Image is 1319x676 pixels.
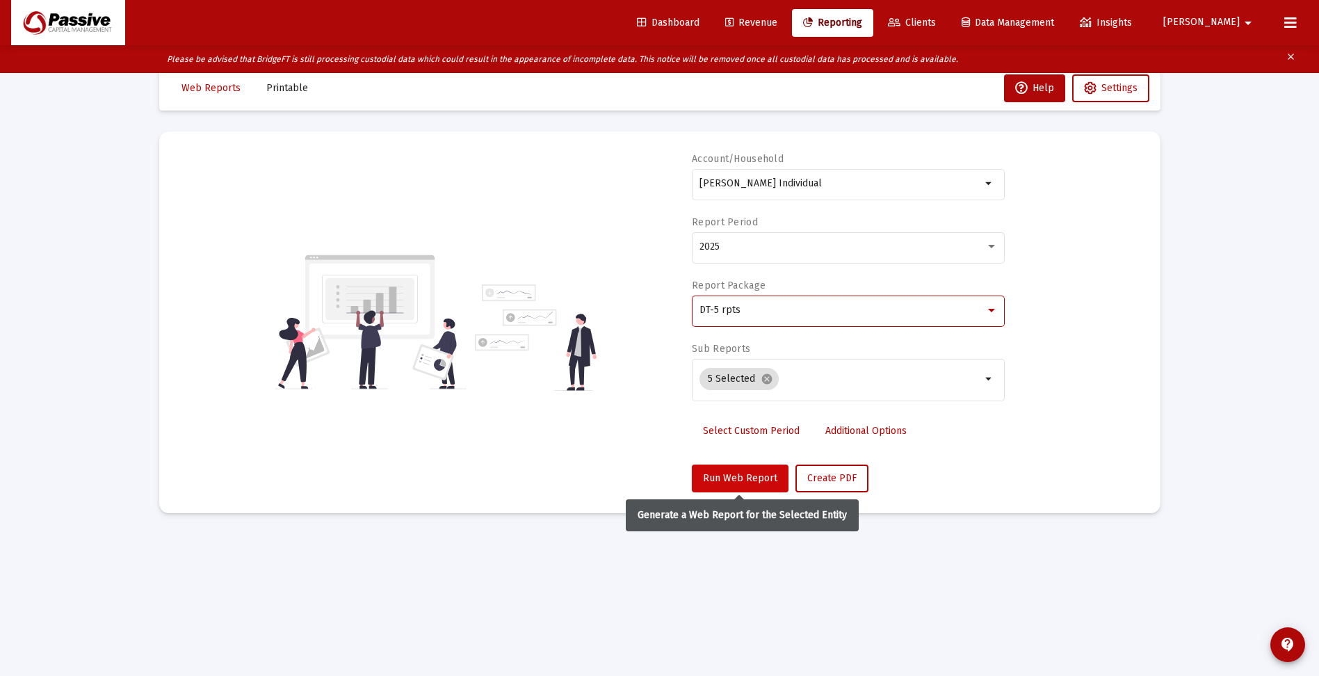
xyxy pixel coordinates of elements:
[699,368,779,390] mat-chip: 5 Selected
[703,425,800,437] span: Select Custom Period
[167,54,958,64] i: Please be advised that BridgeFT is still processing custodial data which could result in the appe...
[1240,9,1256,37] mat-icon: arrow_drop_down
[1101,82,1138,94] span: Settings
[877,9,947,37] a: Clients
[792,9,873,37] a: Reporting
[1286,49,1296,70] mat-icon: clear
[825,425,907,437] span: Additional Options
[962,17,1054,29] span: Data Management
[637,17,699,29] span: Dashboard
[699,178,981,189] input: Search or select an account or household
[22,9,115,37] img: Dashboard
[699,241,720,252] span: 2025
[1015,82,1054,94] span: Help
[714,9,788,37] a: Revenue
[266,82,308,94] span: Printable
[981,175,998,192] mat-icon: arrow_drop_down
[692,153,784,165] label: Account/Household
[703,472,777,484] span: Run Web Report
[275,253,467,391] img: reporting
[475,284,597,391] img: reporting-alt
[699,365,981,393] mat-chip-list: Selection
[692,216,758,228] label: Report Period
[170,74,252,102] button: Web Reports
[1147,8,1273,36] button: [PERSON_NAME]
[807,472,857,484] span: Create PDF
[699,304,741,316] span: DT-5 rpts
[626,9,711,37] a: Dashboard
[725,17,777,29] span: Revenue
[795,465,868,492] button: Create PDF
[950,9,1065,37] a: Data Management
[1080,17,1132,29] span: Insights
[1004,74,1065,102] button: Help
[761,373,773,385] mat-icon: cancel
[1279,636,1296,653] mat-icon: contact_support
[692,343,750,355] label: Sub Reports
[255,74,319,102] button: Printable
[1163,17,1240,29] span: [PERSON_NAME]
[981,371,998,387] mat-icon: arrow_drop_down
[1072,74,1149,102] button: Settings
[1069,9,1143,37] a: Insights
[692,465,788,492] button: Run Web Report
[888,17,936,29] span: Clients
[803,17,862,29] span: Reporting
[181,82,241,94] span: Web Reports
[692,280,766,291] label: Report Package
